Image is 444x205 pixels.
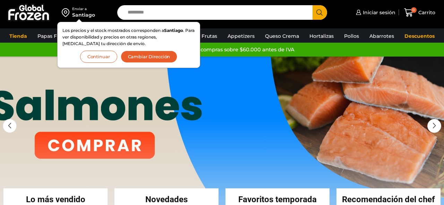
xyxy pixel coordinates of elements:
button: Continuar [80,51,117,63]
h2: Novedades [114,195,219,204]
button: Search button [313,5,327,20]
span: Iniciar sesión [361,9,395,16]
a: Pollos [341,29,362,43]
a: Tienda [6,29,31,43]
h2: Favoritos temporada [225,195,330,204]
a: Iniciar sesión [354,6,395,19]
h2: Recomendación del chef [336,195,441,204]
div: Next slide [427,119,441,133]
strong: Santiago [164,28,183,33]
a: Appetizers [224,29,258,43]
a: Hortalizas [306,29,337,43]
span: 0 [411,7,417,13]
h2: Lo más vendido [3,195,108,204]
button: Cambiar Dirección [121,51,178,63]
div: Enviar a [72,7,95,11]
a: 0 Carrito [402,5,437,21]
div: Santiago [72,11,95,18]
a: Descuentos [401,29,438,43]
img: address-field-icon.svg [62,7,72,18]
a: Papas Fritas [34,29,71,43]
div: Previous slide [3,119,17,133]
p: Los precios y el stock mostrados corresponden a . Para ver disponibilidad y precios en otras regi... [62,27,195,47]
a: Queso Crema [262,29,302,43]
span: Carrito [417,9,435,16]
a: Abarrotes [366,29,398,43]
